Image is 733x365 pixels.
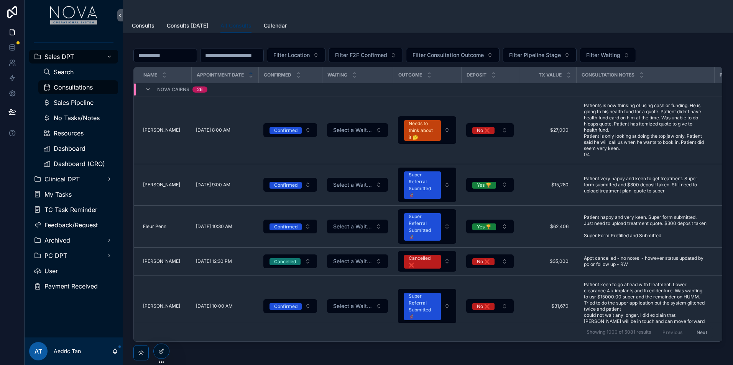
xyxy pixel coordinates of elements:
[409,255,436,269] div: Cancelled ❌
[584,214,707,239] span: Patient happy and very keen. Super form submitted. Just need to upload treatment quote. $300 depo...
[333,181,373,189] span: Select a Waiting
[327,178,388,192] a: Select Button
[398,168,456,202] button: Select Button
[477,127,490,134] div: No ❌
[526,127,569,133] span: $27,000
[167,19,208,34] a: Consults [DATE]
[29,233,118,247] a: Archived
[327,219,388,234] a: Select Button
[38,157,118,171] a: Dashboard (CRO)
[143,182,180,188] span: [PERSON_NAME]
[327,299,388,313] a: Select Button
[526,303,569,309] span: $31,670
[327,220,388,233] button: Select Button
[409,293,436,320] div: Super Referral Submitted🦸
[581,173,710,197] a: Patient very happy and keen to get treatment. Super form submitted and $300 deposit taken. Still ...
[398,209,457,244] a: Select Button
[274,127,297,134] div: Confirmed
[581,279,710,334] a: Patient keen to go ahead with treatment. Lower clearance 4 x implants and fixed denture. Was want...
[274,258,296,265] div: Cancelled
[523,179,572,191] a: $15,280
[509,51,561,59] span: Filter Pipeline Stage
[466,123,514,137] button: Select Button
[220,19,251,33] a: All Consults
[263,299,317,313] button: Select Button
[327,254,388,269] a: Select Button
[466,299,514,313] button: Select Button
[539,72,562,78] span: Tx Value
[581,99,710,161] a: Patients is now thinking of using cash or funding. He is going to his health fund for a quote. Pa...
[333,126,373,134] span: Select a Waiting
[398,251,456,272] button: Select Button
[586,51,620,59] span: Filter Waiting
[29,50,118,64] a: Sales DPT
[143,223,187,230] a: Fleur Penn
[44,54,74,60] span: Sales DPT
[466,219,514,234] a: Select Button
[196,127,254,133] a: [DATE] 8:00 AM
[523,255,572,267] a: $35,000
[197,72,244,78] span: Appointment Date
[267,48,325,62] button: Select Button
[398,167,457,202] a: Select Button
[196,223,232,230] span: [DATE] 10:30 AM
[35,347,42,356] span: AT
[467,72,486,78] span: Deposit
[523,300,572,312] a: $31,670
[38,65,118,79] a: Search
[584,103,707,158] span: Patients is now thinking of using cash or funding. He is going to his health fund for a quote. Pa...
[327,299,388,313] button: Select Button
[406,48,500,62] button: Select Button
[196,258,232,264] span: [DATE] 12:30 PM
[477,182,491,189] div: Yes 🏆
[54,347,81,355] p: Aedric Tan
[196,182,254,188] a: [DATE] 9:00 AM
[263,123,317,137] a: Select Button
[720,72,726,78] span: PC
[466,220,514,233] button: Select Button
[523,124,572,136] a: $27,000
[196,258,254,264] a: [DATE] 12:30 PM
[132,19,154,34] a: Consults
[143,303,187,309] a: [PERSON_NAME]
[38,126,118,140] a: Resources
[143,127,187,133] a: [PERSON_NAME]
[29,203,118,217] a: TC Task Reminder
[526,258,569,264] span: $35,000
[327,178,388,192] button: Select Button
[466,299,514,313] a: Select Button
[44,191,72,197] span: My Tasks
[580,48,636,62] button: Select Button
[477,303,490,310] div: No ❌
[477,258,490,265] div: No ❌
[274,182,297,189] div: Confirmed
[29,249,118,262] a: PC DPT
[44,176,80,182] span: Clinical DPT
[398,209,456,244] button: Select Button
[582,72,634,78] span: Consultation Notes
[466,254,514,269] a: Select Button
[38,80,118,94] a: Consultations
[220,22,251,29] span: All Consults
[409,120,436,141] div: Needs to think about it 🤔
[523,220,572,233] a: $62,406
[477,223,491,230] div: Yes 🏆
[264,72,291,78] span: Confirmed
[264,22,287,29] span: Calendar
[196,223,254,230] a: [DATE] 10:30 AM
[196,303,254,309] a: [DATE] 10:00 AM
[398,72,422,78] span: Outcome
[157,86,189,93] span: Nova Cairns
[526,223,569,230] span: $62,406
[263,220,317,233] button: Select Button
[38,142,118,155] a: Dashboard
[196,127,230,133] span: [DATE] 8:00 AM
[54,69,74,75] span: Search
[409,213,436,241] div: Super Referral Submitted🦸
[333,257,373,265] span: Select a Waiting
[29,264,118,278] a: User
[54,84,93,90] span: Consultations
[409,171,436,199] div: Super Referral Submitted🦸
[327,72,347,78] span: Waiting
[466,123,514,137] a: Select Button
